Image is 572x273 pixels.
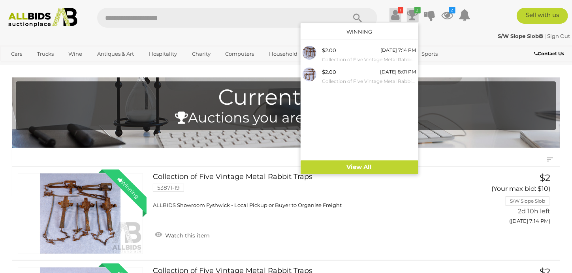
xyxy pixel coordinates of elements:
small: Collection of Five Vintage Metal Rabbit Traps [322,55,416,64]
div: $2.00 [322,46,337,55]
a: S/W Slope Slob [498,33,544,39]
a: Wine [64,47,88,60]
button: Search [338,8,377,28]
h1: Current Bids [20,85,552,109]
h4: Auctions you are bidding on [20,110,552,126]
a: Hospitality [144,47,182,60]
a: Computers [220,47,260,60]
small: Collection of Five Vintage Metal Rabbit Traps [322,77,416,86]
img: Allbids.com.au [4,8,81,27]
span: Watch this item [163,232,210,239]
div: Winning [110,169,147,206]
a: Cars [6,47,27,60]
i: 2 [449,7,455,13]
span: | [544,33,546,39]
a: Winning [18,173,143,254]
a: [GEOGRAPHIC_DATA] [6,60,72,73]
img: 53871-18a.jpg [303,68,316,81]
a: Sign Out [547,33,570,39]
a: 2 [407,8,419,22]
a: Charity [187,47,216,60]
span: $2 [540,172,550,183]
a: Winning [346,28,372,35]
i: 2 [414,7,421,13]
i: ! [398,7,403,13]
a: 2 [442,8,453,22]
a: Trucks [32,47,59,60]
a: $2.00 [DATE] 8:01 PM Collection of Five Vintage Metal Rabbit Traps [301,66,418,87]
div: [DATE] 7:14 PM [381,46,416,55]
a: $2.00 [DATE] 7:14 PM Collection of Five Vintage Metal Rabbit Traps [301,44,418,66]
div: [DATE] 8:01 PM [380,68,416,76]
strong: S/W Slope Slob [498,33,543,39]
a: View All [301,160,418,174]
a: Sports [416,47,443,60]
a: Collection of Five Vintage Metal Rabbit Traps 53871-19 ALLBIDS Showroom Fyshwick - Local Pickup o... [159,173,463,209]
b: Contact Us [534,51,564,56]
a: Household [264,47,303,60]
a: Sell with us [517,8,568,24]
a: Watch this item [153,229,212,241]
a: Antiques & Art [92,47,139,60]
img: 53871-19a.jpg [303,46,316,60]
a: $2 (Your max bid: $10) S/W Slope Slob 2d 10h left ([DATE] 7:14 PM) [475,173,552,228]
div: $2.00 [322,68,337,77]
a: ! [389,8,401,22]
a: Contact Us [534,49,566,58]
